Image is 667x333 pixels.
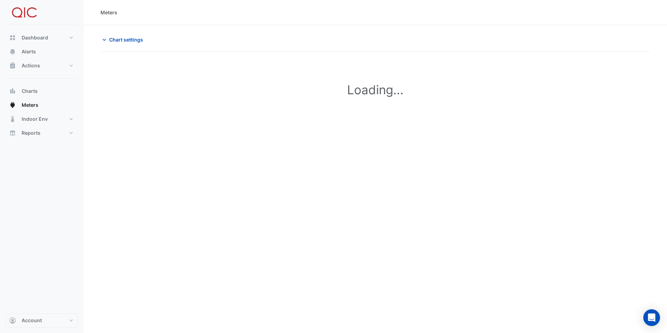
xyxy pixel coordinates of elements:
app-icon: Charts [9,88,16,95]
span: Actions [22,62,40,69]
button: Chart settings [100,34,148,46]
span: Alerts [22,48,36,55]
div: Open Intercom Messenger [643,309,660,326]
button: Meters [6,98,78,112]
button: Charts [6,84,78,98]
span: Reports [22,129,40,136]
span: Indoor Env [22,116,48,123]
div: Meters [100,9,117,16]
button: Indoor Env [6,112,78,126]
app-icon: Actions [9,62,16,69]
app-icon: Meters [9,102,16,109]
span: Dashboard [22,34,48,41]
span: Account [22,317,42,324]
button: Reports [6,126,78,140]
span: Meters [22,102,38,109]
app-icon: Indoor Env [9,116,16,123]
app-icon: Reports [9,129,16,136]
button: Account [6,313,78,327]
span: Charts [22,88,38,95]
img: Company Logo [8,6,40,20]
h1: Loading... [112,82,639,97]
app-icon: Dashboard [9,34,16,41]
button: Actions [6,59,78,73]
button: Alerts [6,45,78,59]
span: Chart settings [109,36,143,43]
button: Dashboard [6,31,78,45]
app-icon: Alerts [9,48,16,55]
